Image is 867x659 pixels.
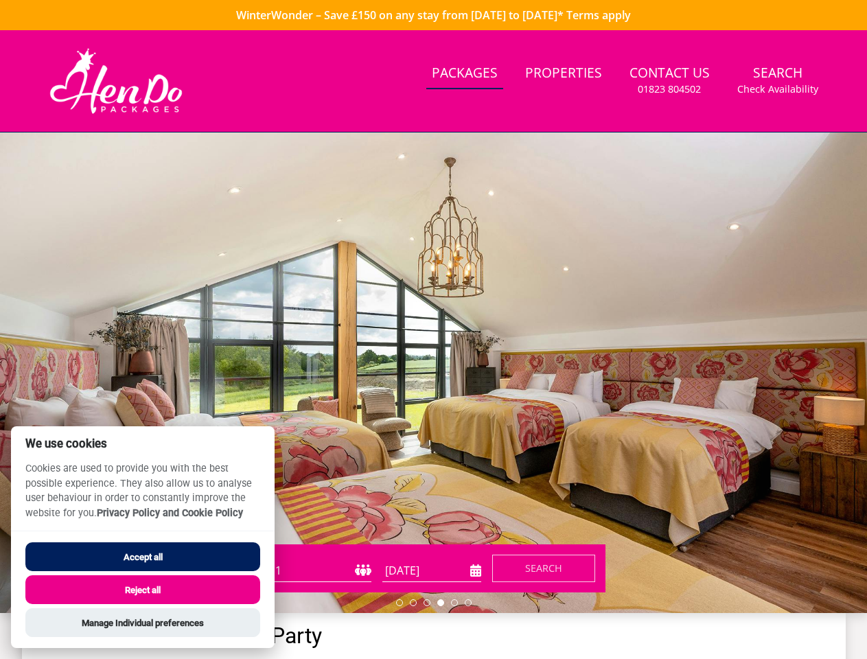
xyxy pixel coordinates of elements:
a: Contact Us01823 804502 [624,58,715,103]
button: Reject all [25,575,260,604]
h2: We use cookies [11,437,275,450]
img: Hen Do Packages [44,47,189,115]
span: Search [525,562,562,575]
button: Manage Individual preferences [25,608,260,637]
p: Cookies are used to provide you with the best possible experience. They also allow us to analyse ... [11,461,275,531]
h1: Packages for your Hen Party [44,624,824,648]
button: Accept all [25,542,260,571]
input: Arrival Date [382,559,481,582]
a: Privacy Policy and Cookie Policy [97,507,243,519]
a: Packages [426,58,503,89]
button: Search [492,555,595,582]
a: SearchCheck Availability [732,58,824,103]
a: Properties [520,58,608,89]
small: 01823 804502 [638,82,701,96]
small: Check Availability [737,82,818,96]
